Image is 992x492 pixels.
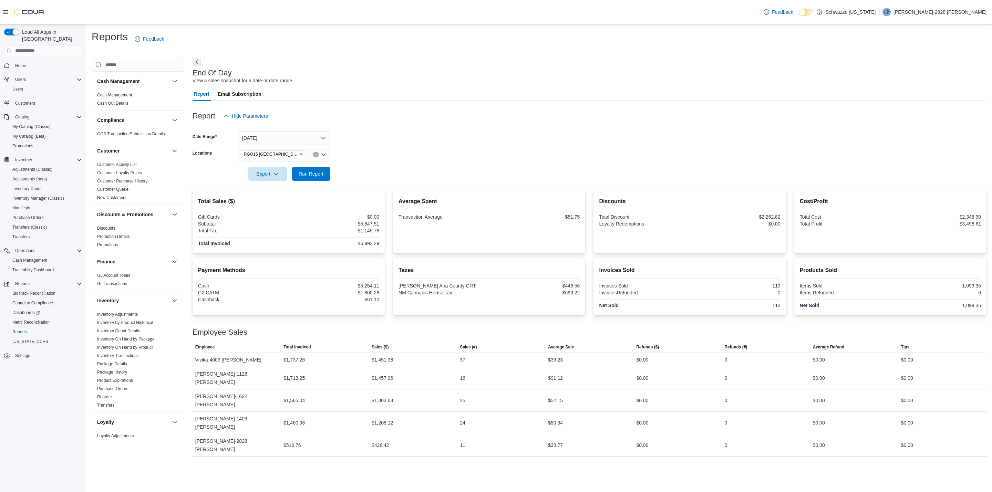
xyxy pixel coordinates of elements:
span: Transfers (Classic) [10,223,82,231]
button: Loyalty [170,418,179,426]
div: $6,993.29 [290,241,379,246]
a: Purchase Orders [10,213,46,222]
button: Purchase Orders [7,213,85,222]
div: Finance [92,271,184,291]
span: Metrc Reconciliation [10,318,82,326]
span: Discounts [97,226,115,231]
a: Customer Purchase History [97,179,148,184]
span: Customer Queue [97,187,128,192]
button: Manifests [7,203,85,213]
a: GL Transactions [97,281,127,286]
button: Discounts & Promotions [97,211,169,218]
button: Reports [1,279,85,289]
span: Package History [97,369,127,375]
a: Feedback [132,32,167,46]
div: 37 [460,356,465,364]
div: $0.00 [901,356,913,364]
div: Compliance [92,130,184,141]
div: 0 [725,356,727,364]
a: Inventory Manager (Classic) [10,194,67,202]
button: Reports [12,280,32,288]
button: BioTrack Reconciliation [7,289,85,298]
span: Traceabilty Dashboard [12,267,54,273]
span: Total Invoiced [283,344,311,350]
button: Cash Management [97,78,169,85]
span: Settings [15,353,30,358]
span: Settings [12,351,82,360]
button: Cash Management [170,77,179,85]
a: Inventory On Hand by Package [97,337,155,342]
a: Dashboards [7,308,85,317]
div: $0.00 [691,221,781,227]
span: Manifests [10,204,82,212]
label: Date Range [193,134,217,139]
span: BioTrack Reconciliation [10,289,82,297]
a: Adjustments (Classic) [10,165,55,174]
a: Customers [12,99,38,107]
span: Transfers [10,233,82,241]
div: Inventory [92,310,184,412]
a: BioTrack Reconciliation [10,289,58,297]
p: [PERSON_NAME]-2828 [PERSON_NAME] [893,8,986,16]
h3: Loyalty [97,419,114,426]
span: Tips [901,344,909,350]
button: Finance [170,258,179,266]
button: Cash Management [7,255,85,265]
span: RGO15 [GEOGRAPHIC_DATA] [244,151,298,158]
h2: Discounts [599,197,780,206]
button: Loyalty [97,419,169,426]
button: Canadian Compliance [7,298,85,308]
a: Cash Out Details [97,101,128,106]
h2: Average Spent [399,197,580,206]
strong: Net Sold [800,303,819,308]
div: Vivika-4003 [PERSON_NAME] [193,353,281,367]
button: Run Report [292,167,330,181]
span: Home [12,61,82,70]
a: Loyalty Adjustments [97,433,134,438]
a: Inventory Count [10,185,44,193]
span: Inventory Count Details [97,328,140,334]
span: Inventory [12,156,82,164]
span: Adjustments (Classic) [12,167,52,172]
button: Operations [1,246,85,255]
button: Settings [1,350,85,360]
a: Manifests [10,204,33,212]
span: Inventory Transactions [97,353,139,358]
div: [PERSON_NAME]-1128 [PERSON_NAME] [193,367,281,389]
span: Catalog [15,114,29,120]
span: Operations [15,248,35,253]
a: [US_STATE] CCRS [10,337,51,346]
div: $91.12 [548,374,563,382]
div: [PERSON_NAME]-1622 [PERSON_NAME] [193,389,281,411]
div: 16 [460,374,465,382]
button: Compliance [97,117,169,124]
span: Transfers [12,234,30,240]
a: Canadian Compliance [10,299,56,307]
h3: Discounts & Promotions [97,211,153,218]
div: Lizzette-2828 Marquez [882,8,891,16]
span: Adjustments (beta) [12,176,47,182]
div: $3,498.61 [892,221,981,227]
span: Export [252,167,283,181]
h2: Cost/Profit [800,197,981,206]
a: Transfers [97,403,114,408]
span: Inventory On Hand by Product [97,345,153,350]
a: Settings [12,352,33,360]
span: Canadian Compliance [10,299,82,307]
div: $1,451.38 [372,356,393,364]
span: Reports [15,281,30,286]
span: [US_STATE] CCRS [12,339,48,344]
h3: Inventory [97,297,119,304]
div: 0 [725,374,727,382]
div: Total Profit [800,221,889,227]
div: $699.22 [490,290,580,295]
button: Inventory [1,155,85,165]
a: Dashboards [10,308,43,317]
span: Reports [10,328,82,336]
div: 0 [892,290,981,295]
span: Operations [12,247,82,255]
span: Promotions [97,242,118,248]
